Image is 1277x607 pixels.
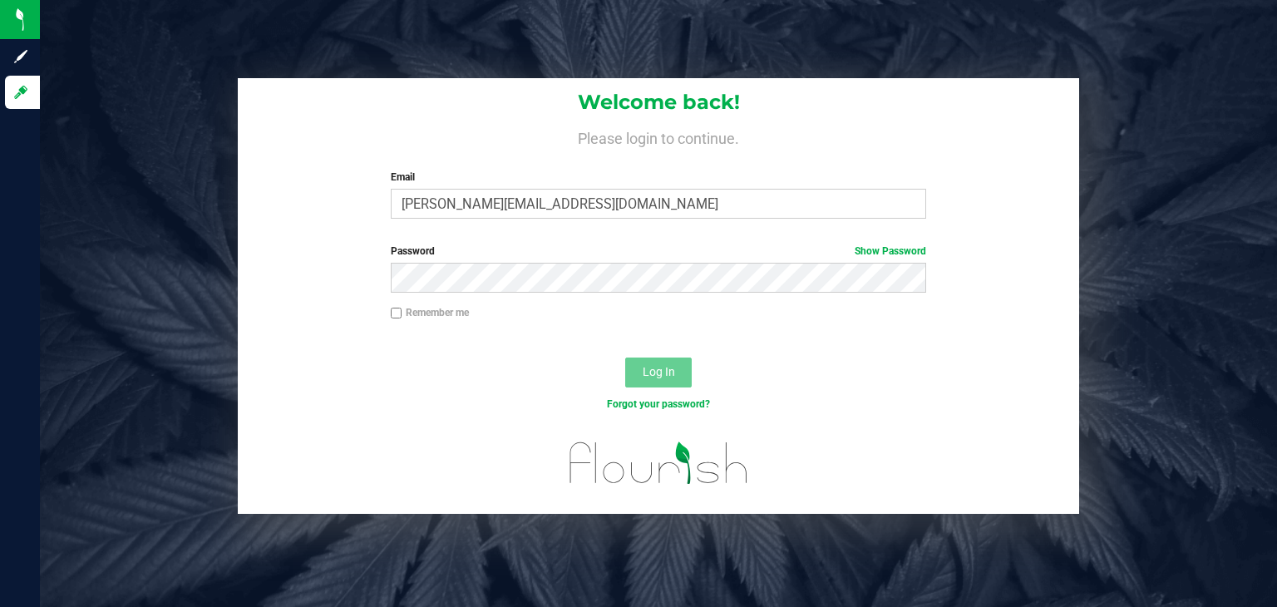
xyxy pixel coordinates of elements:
img: flourish_logo.svg [554,429,764,496]
h4: Please login to continue. [238,126,1079,146]
h1: Welcome back! [238,91,1079,113]
button: Log In [625,358,692,387]
label: Remember me [391,305,469,320]
input: Remember me [391,308,402,319]
span: Log In [643,365,675,378]
label: Email [391,170,927,185]
inline-svg: Sign up [12,48,29,65]
span: Password [391,245,435,257]
inline-svg: Log in [12,84,29,101]
a: Forgot your password? [607,398,710,410]
a: Show Password [855,245,926,257]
